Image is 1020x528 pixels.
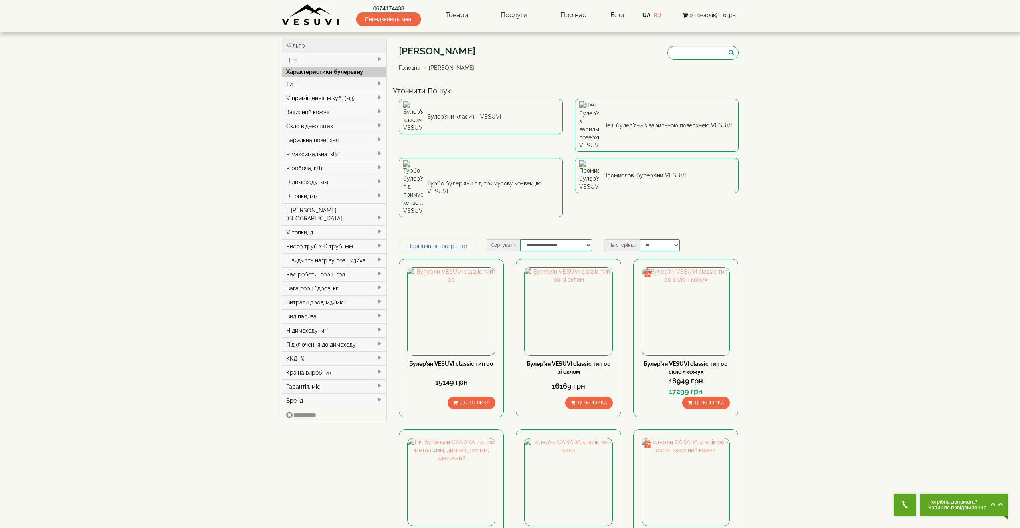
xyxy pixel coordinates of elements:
span: До кошика [695,400,724,405]
div: Бренд [282,393,387,407]
img: Турбо булер'яни під примусову конвекцію VESUVI [403,160,423,215]
div: Фільтр [282,38,387,53]
img: Завод VESUVI [282,4,340,26]
a: Про нас [552,6,594,24]
div: Час роботи, порц. год [282,267,387,281]
div: V приміщення, м.куб. (м3) [282,91,387,105]
label: На сторінці: [604,239,640,251]
div: Захисний кожух [282,105,387,119]
div: Країна виробник [282,365,387,379]
span: До кошика [578,400,607,405]
img: Булер'ян CANADA класік 00 + скло [525,438,612,526]
img: Піч булерьян CANADA тип 00 (метал 4мм, димохід 120 мм) класичний [408,438,495,526]
div: Підключення до димоходу [282,337,387,351]
div: Вид палива [282,309,387,323]
div: Число труб x D труб, мм [282,239,387,253]
a: Булер'ян VESUVI classic тип 00 зі склом [527,361,611,375]
span: Потрібна допомога? [928,499,986,505]
button: 0 товар(ів) - 0грн [680,11,738,20]
img: Печі булер'яни з варильною поверхнею VESUVI [579,101,599,149]
div: D димоходу, мм [282,175,387,189]
img: Булер'ян CANADA класік 00 + скло і захисний кожух [642,438,729,526]
span: 0 товар(ів) - 0грн [689,12,736,18]
div: Витрати дров, м3/міс* [282,295,387,309]
img: Булер'ян VESUVI classic тип 00 [408,268,495,355]
img: Промислові булер'яни VESUVI [579,160,599,191]
a: Порівняння товарів (0) [399,239,475,253]
img: gift [644,269,652,277]
div: Скло в дверцятах [282,119,387,133]
h4: Уточнити Пошук [393,87,745,95]
button: До кошика [682,397,730,409]
div: ККД, % [282,351,387,365]
div: L [PERSON_NAME], [GEOGRAPHIC_DATA] [282,203,387,225]
a: Печі булер'яни з варильною поверхнею VESUVI Печі булер'яни з варильною поверхнею VESUVI [575,99,739,152]
button: Chat button [920,494,1008,516]
button: До кошика [448,397,495,409]
div: H димоходу, м** [282,323,387,337]
a: Товари [438,6,476,24]
a: Булер'ян VESUVI classic тип 00 скло + кожух [644,361,728,375]
div: P максимальна, кВт [282,147,387,161]
div: Тип [282,77,387,91]
a: RU [654,12,662,18]
a: UA [642,12,650,18]
img: gift [644,440,652,448]
img: Булер'яни класичні VESUVI [403,101,423,132]
img: Булер'ян VESUVI classic тип 00 скло + кожух [642,268,729,355]
div: 17299 грн [642,386,730,397]
div: 15149 грн [407,377,495,387]
span: Передзвоніть мені [356,12,421,26]
button: До кошика [565,397,613,409]
div: Вага порції дров, кг [282,281,387,295]
div: 18949 грн [642,376,730,386]
span: Залиште повідомлення [928,505,986,510]
a: 0674174438 [356,4,421,12]
div: Варильна поверхня [282,133,387,147]
button: Get Call button [894,494,916,516]
div: Гарантія, міс [282,379,387,393]
div: 16169 грн [524,381,612,391]
a: Блог [610,11,626,19]
div: Швидкість нагріву пов., м3/хв [282,253,387,267]
div: Характеристики булерьяну [282,67,387,77]
a: Булер'ян VESUVI classic тип 00 [409,361,493,367]
div: V топки, л [282,225,387,239]
div: Ціна [282,53,387,67]
div: D топки, мм [282,189,387,203]
a: Булер'яни класичні VESUVI Булер'яни класичні VESUVI [399,99,563,134]
img: Булер'ян VESUVI classic тип 00 зі склом [525,268,612,355]
li: [PERSON_NAME] [422,64,475,72]
div: P робоча, кВт [282,161,387,175]
a: Турбо булер'яни під примусову конвекцію VESUVI Турбо булер'яни під примусову конвекцію VESUVI [399,158,563,217]
a: Промислові булер'яни VESUVI Промислові булер'яни VESUVI [575,158,739,193]
a: Послуги [493,6,535,24]
h1: [PERSON_NAME] [399,46,481,56]
a: Головна [399,64,420,71]
span: До кошика [460,400,490,405]
label: Сортувати: [487,239,520,251]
